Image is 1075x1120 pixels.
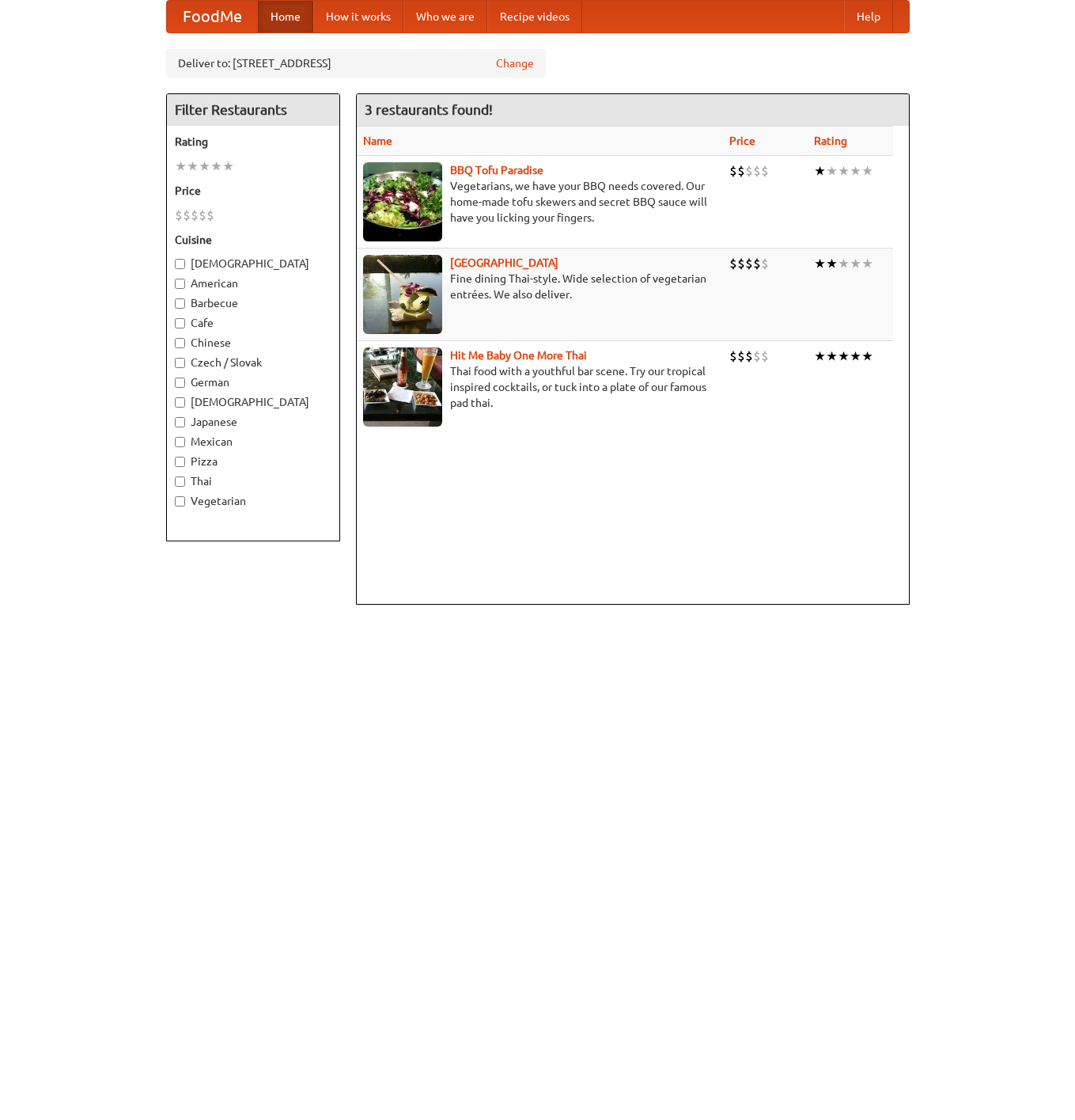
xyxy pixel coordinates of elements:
[745,255,753,272] li: $
[175,358,185,368] input: Czech / Slovak
[258,1,313,32] a: Home
[745,162,753,180] li: $
[403,1,487,32] a: Who we are
[175,434,331,450] label: Mexican
[175,335,331,351] label: Chinese
[167,94,339,126] h4: Filter Restaurants
[861,255,873,272] li: ★
[175,183,331,199] h5: Price
[175,279,185,289] input: American
[199,158,210,175] li: ★
[183,207,191,224] li: $
[844,1,893,32] a: Help
[175,476,185,487] input: Thai
[838,255,850,272] li: ★
[737,162,745,180] li: $
[175,275,331,291] label: American
[313,1,403,32] a: How it works
[166,49,546,78] div: Deliver to: [STREET_ADDRESS]
[175,259,185,269] input: [DEMOGRAPHIC_DATA]
[175,355,331,370] label: Czech / Slovak
[365,102,493,117] ng-pluralize: 3 restaurants found!
[363,255,442,334] img: satay.jpg
[363,162,442,241] img: tofuparadise.jpg
[826,162,838,180] li: ★
[737,347,745,365] li: $
[175,493,331,509] label: Vegetarian
[199,207,206,224] li: $
[175,256,331,271] label: [DEMOGRAPHIC_DATA]
[729,255,737,272] li: $
[175,454,331,469] label: Pizza
[838,347,850,365] li: ★
[814,347,826,365] li: ★
[191,207,199,224] li: $
[363,363,717,411] p: Thai food with a youthful bar scene. Try our tropical inspired cocktails, or tuck into a plate of...
[850,255,861,272] li: ★
[175,298,185,309] input: Barbecue
[175,457,185,467] input: Pizza
[729,135,755,147] a: Price
[753,162,761,180] li: $
[210,158,222,175] li: ★
[175,473,331,489] label: Thai
[729,162,737,180] li: $
[175,417,185,427] input: Japanese
[167,1,258,32] a: FoodMe
[496,55,534,71] a: Change
[175,318,185,328] input: Cafe
[861,162,873,180] li: ★
[175,378,185,388] input: German
[814,135,847,147] a: Rating
[222,158,234,175] li: ★
[175,397,185,408] input: [DEMOGRAPHIC_DATA]
[175,414,331,430] label: Japanese
[729,347,737,365] li: $
[175,295,331,311] label: Barbecue
[175,315,331,331] label: Cafe
[175,496,185,507] input: Vegetarian
[363,178,717,226] p: Vegetarians, we have your BBQ needs covered. Our home-made tofu skewers and secret BBQ sauce will...
[826,255,838,272] li: ★
[450,256,558,269] a: [GEOGRAPHIC_DATA]
[745,347,753,365] li: $
[450,164,543,177] a: BBQ Tofu Paradise
[814,162,826,180] li: ★
[175,134,331,150] h5: Rating
[761,162,769,180] li: $
[175,374,331,390] label: German
[861,347,873,365] li: ★
[838,162,850,180] li: ★
[737,255,745,272] li: $
[175,437,185,447] input: Mexican
[206,207,214,224] li: $
[175,338,185,348] input: Chinese
[450,349,587,362] a: Hit Me Baby One More Thai
[487,1,582,32] a: Recipe videos
[850,347,861,365] li: ★
[814,255,826,272] li: ★
[363,347,442,427] img: babythai.jpg
[753,347,761,365] li: $
[175,232,331,248] h5: Cuisine
[175,158,187,175] li: ★
[187,158,199,175] li: ★
[363,271,717,302] p: Fine dining Thai-style. Wide selection of vegetarian entrées. We also deliver.
[753,255,761,272] li: $
[175,207,183,224] li: $
[175,394,331,410] label: [DEMOGRAPHIC_DATA]
[826,347,838,365] li: ★
[850,162,861,180] li: ★
[761,255,769,272] li: $
[363,135,392,147] a: Name
[761,347,769,365] li: $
